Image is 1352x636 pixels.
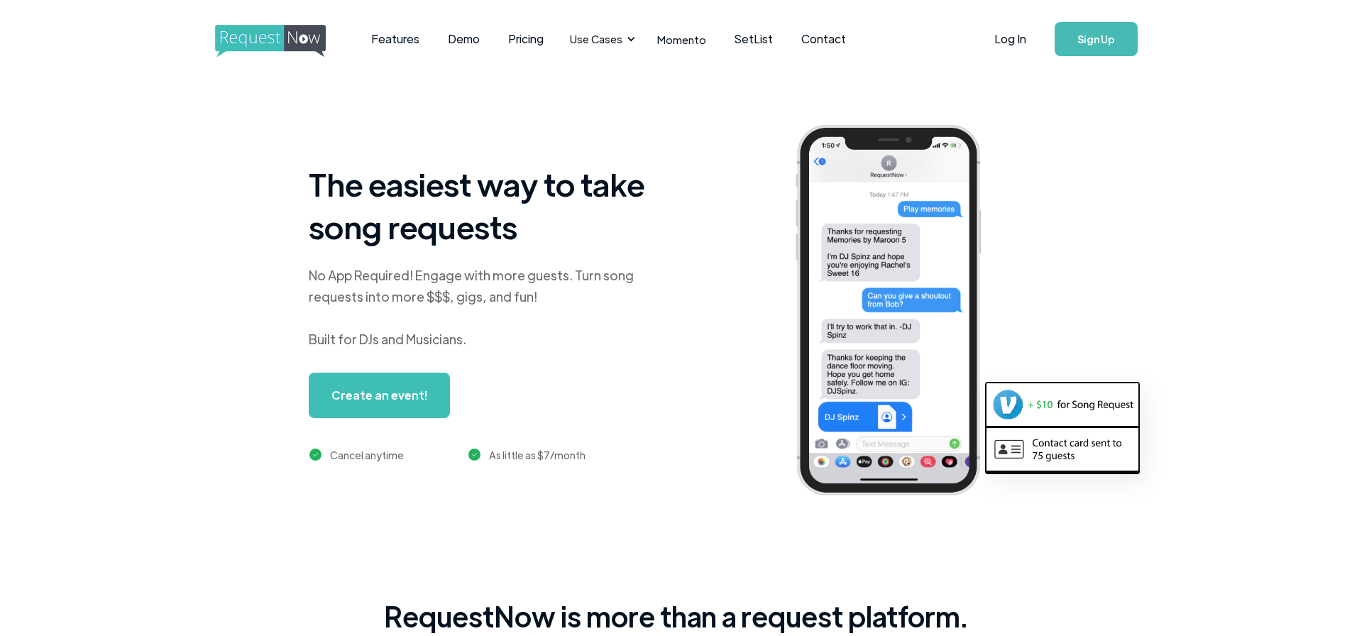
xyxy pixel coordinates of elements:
[570,31,622,47] div: Use Cases
[309,163,664,248] h1: The easiest way to take song requests
[434,17,494,61] a: Demo
[309,449,321,461] img: green checkmark
[468,449,480,461] img: green checkmark
[980,14,1040,64] a: Log In
[309,373,450,418] a: Create an event!
[787,17,860,61] a: Contact
[561,17,639,61] div: Use Cases
[643,18,720,60] a: Momento
[1055,22,1138,56] a: Sign Up
[779,115,1019,510] img: iphone screenshot
[494,17,558,61] a: Pricing
[330,446,404,464] div: Cancel anytime
[309,265,664,350] div: No App Required! Engage with more guests. Turn song requests into more $$$, gigs, and fun! Built ...
[215,25,321,53] a: home
[986,383,1138,426] img: venmo screenshot
[215,25,352,57] img: requestnow logo
[986,428,1138,471] img: contact card example
[720,17,787,61] a: SetList
[489,446,586,464] div: As little as $7/month
[357,17,434,61] a: Features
